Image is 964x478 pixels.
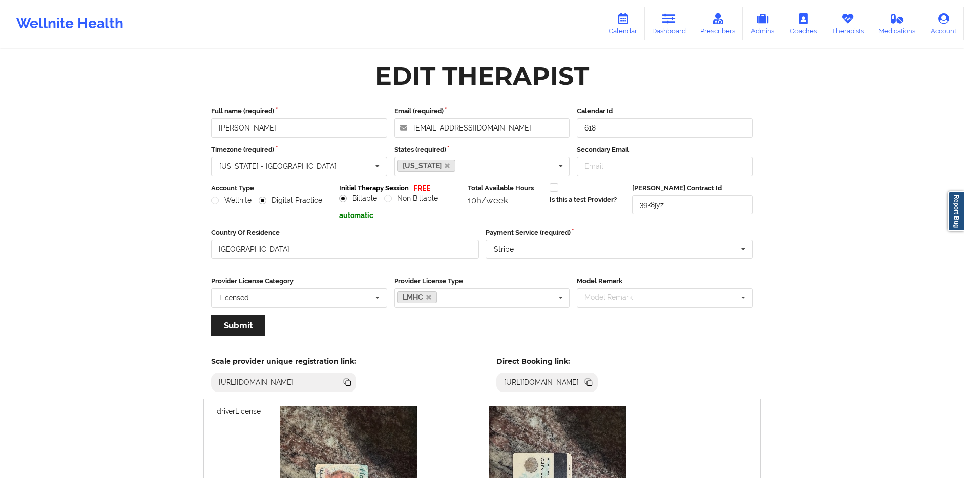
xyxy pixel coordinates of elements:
[468,195,542,205] div: 10h/week
[632,195,753,214] input: Deel Contract Id
[693,7,743,40] a: Prescribers
[496,357,598,366] h5: Direct Booking link:
[500,377,583,387] div: [URL][DOMAIN_NAME]
[219,163,337,170] div: [US_STATE] - [GEOGRAPHIC_DATA]
[339,194,377,203] label: Billable
[577,106,753,116] label: Calendar Id
[577,145,753,155] label: Secondary Email
[923,7,964,40] a: Account
[582,292,647,303] div: Model Remark
[577,157,753,176] input: Email
[577,118,753,138] input: Calendar Id
[394,145,570,155] label: States (required)
[375,60,589,92] div: Edit Therapist
[259,196,322,205] label: Digital Practice
[494,246,514,253] div: Stripe
[211,196,252,205] label: Wellnite
[468,183,542,193] label: Total Available Hours
[211,145,387,155] label: Timezone (required)
[211,106,387,116] label: Full name (required)
[782,7,824,40] a: Coaches
[211,315,265,336] button: Submit
[601,7,645,40] a: Calendar
[397,291,437,303] a: LMHC
[577,276,753,286] label: Model Remark
[550,195,617,205] label: Is this a test Provider?
[215,377,298,387] div: [URL][DOMAIN_NAME]
[339,210,460,221] p: automatic
[384,194,438,203] label: Non Billable
[211,118,387,138] input: Full name
[211,228,479,238] label: Country Of Residence
[394,106,570,116] label: Email (required)
[211,276,387,286] label: Provider License Category
[413,183,430,193] p: FREE
[219,294,249,301] div: Licensed
[871,7,924,40] a: Medications
[211,183,332,193] label: Account Type
[948,191,964,231] a: Report Bug
[743,7,782,40] a: Admins
[397,160,456,172] a: [US_STATE]
[824,7,871,40] a: Therapists
[632,183,753,193] label: [PERSON_NAME] Contract Id
[394,118,570,138] input: Email address
[339,183,409,193] label: Initial Therapy Session
[394,276,570,286] label: Provider License Type
[486,228,753,238] label: Payment Service (required)
[211,357,356,366] h5: Scale provider unique registration link:
[645,7,693,40] a: Dashboard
